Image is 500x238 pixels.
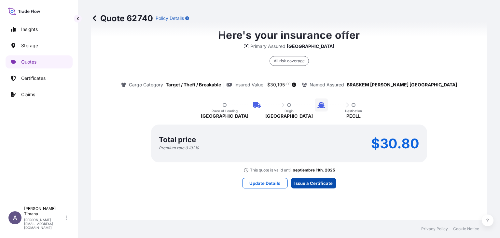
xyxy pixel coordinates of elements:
a: Privacy Policy [421,226,448,231]
p: Named Assured [310,82,344,88]
p: [PERSON_NAME][EMAIL_ADDRESS][DOMAIN_NAME] [24,218,64,230]
a: Quotes [6,55,73,68]
span: . [285,83,286,85]
p: $30.80 [371,138,419,149]
p: Claims [21,91,35,98]
p: Place of Loading [212,109,238,113]
span: 30 [270,82,276,87]
p: Total price [159,136,196,143]
p: [GEOGRAPHIC_DATA] [265,113,313,119]
span: 195 [277,82,285,87]
p: Target / Theft / Breakable [166,82,221,88]
span: , [276,82,277,87]
span: 00 [286,83,290,85]
p: Insights [21,26,38,33]
p: [PERSON_NAME] Timana [24,206,64,216]
p: This quote is valid until [250,168,292,173]
p: BRASKEM [PERSON_NAME] [GEOGRAPHIC_DATA] [347,82,457,88]
p: Quotes [21,59,36,65]
p: Cargo Category [129,82,163,88]
p: Certificates [21,75,46,82]
button: Issue a Certificate [291,178,336,188]
span: $ [267,82,270,87]
p: Quote 62740 [91,13,153,23]
p: Issue a Certificate [294,180,333,186]
div: All risk coverage [270,56,309,66]
a: Storage [6,39,73,52]
a: Insights [6,23,73,36]
p: septiembre 11th, 2025 [293,168,335,173]
p: Premium rate 0.102 % [159,145,199,151]
span: A [13,215,17,221]
p: Policy Details [156,15,184,22]
p: PECLL [346,113,361,119]
p: Update Details [249,180,280,186]
button: Update Details [242,178,288,188]
p: Destination [345,109,362,113]
p: Origin [285,109,294,113]
p: [GEOGRAPHIC_DATA] [201,113,248,119]
a: Cookie Notice [453,226,479,231]
p: Insured Value [234,82,263,88]
a: Claims [6,88,73,101]
p: Primary Assured [250,43,285,50]
a: Certificates [6,72,73,85]
p: [GEOGRAPHIC_DATA] [287,43,334,50]
p: Storage [21,42,38,49]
